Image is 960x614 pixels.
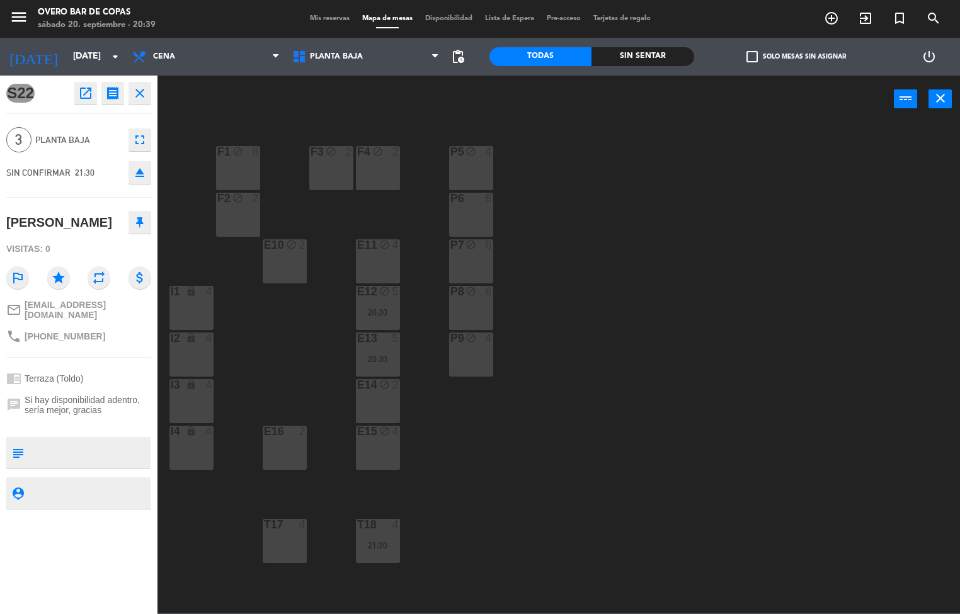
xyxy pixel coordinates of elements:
div: E12 [357,286,358,297]
i: fullscreen [132,132,147,147]
div: 4 [392,426,399,437]
i: chrome_reader_mode [6,371,21,386]
a: mail_outline[EMAIL_ADDRESS][DOMAIN_NAME] [6,300,151,320]
i: block [286,239,297,250]
button: receipt [101,82,124,105]
div: 2 [299,239,306,251]
span: Mis reservas [304,15,356,22]
i: close [933,91,948,106]
div: E15 [357,426,358,437]
div: 20:30 [356,308,400,317]
i: block [379,239,390,250]
div: 4 [485,146,493,157]
span: [PHONE_NUMBER] [25,331,105,341]
i: chat [6,397,21,412]
div: 6 [485,239,493,251]
span: Si hay disponibilidad adentro, sería mejor, gracias [25,395,151,415]
button: menu [9,8,28,31]
i: block [326,146,336,157]
div: Overo Bar de Copas [38,6,156,19]
i: outlined_flag [6,266,29,289]
div: 4 [205,379,213,390]
div: 20:30 [356,355,400,363]
button: fullscreen [129,128,151,151]
span: Planta Baja [310,52,363,61]
div: sábado 20. septiembre - 20:39 [38,19,156,31]
i: block [379,286,390,297]
div: 4 [205,426,213,437]
i: block [379,426,390,436]
div: 21:30 [356,541,400,550]
i: block [379,379,390,390]
label: Solo mesas sin asignar [746,51,846,62]
i: star [47,266,70,289]
div: 2 [299,426,306,437]
span: check_box_outline_blank [746,51,758,62]
span: Lista de Espera [479,15,540,22]
span: Mapa de mesas [356,15,419,22]
i: add_circle_outline [824,11,839,26]
i: receipt [105,86,120,101]
div: 6 [485,193,493,204]
span: S22 [6,84,35,103]
i: exit_to_app [858,11,873,26]
span: Tarjetas de regalo [587,15,657,22]
span: Planta Baja [35,133,122,147]
div: T17 [264,519,265,530]
div: 5 [392,333,399,344]
div: T18 [357,519,358,530]
i: block [466,286,476,297]
i: person_pin [11,486,25,500]
div: 8 [252,146,260,157]
i: close [132,86,147,101]
button: close [929,89,952,108]
i: lock [186,379,197,390]
div: 4 [392,519,399,530]
div: F2 [217,193,218,204]
span: Disponibilidad [419,15,479,22]
div: 4 [392,239,399,251]
div: F4 [357,146,358,157]
i: block [232,193,243,203]
i: power_settings_new [922,49,937,64]
i: menu [9,8,28,26]
span: Cena [153,52,175,61]
i: block [466,333,476,343]
i: lock [186,286,197,297]
span: SIN CONFIRMAR [6,168,71,178]
div: Visitas: 0 [6,238,151,260]
div: [PERSON_NAME] [6,212,112,233]
div: 4 [485,333,493,344]
div: 2 [345,146,353,157]
i: block [466,239,476,250]
button: close [129,82,151,105]
span: 3 [6,127,31,152]
i: eject [132,165,147,180]
div: E11 [357,239,358,251]
span: Pre-acceso [540,15,587,22]
i: block [466,146,476,157]
div: Todas [489,47,591,66]
i: phone [6,329,21,344]
i: attach_money [129,266,151,289]
i: lock [186,426,197,436]
i: power_input [898,91,913,106]
i: subject [11,446,25,460]
div: Sin sentar [591,47,694,66]
i: lock [186,333,197,343]
div: E14 [357,379,358,390]
i: repeat [88,266,110,289]
div: 4 [205,333,213,344]
div: 4 [205,286,213,297]
i: block [372,146,383,157]
button: power_input [894,89,917,108]
i: turned_in_not [892,11,907,26]
div: E13 [357,333,358,344]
